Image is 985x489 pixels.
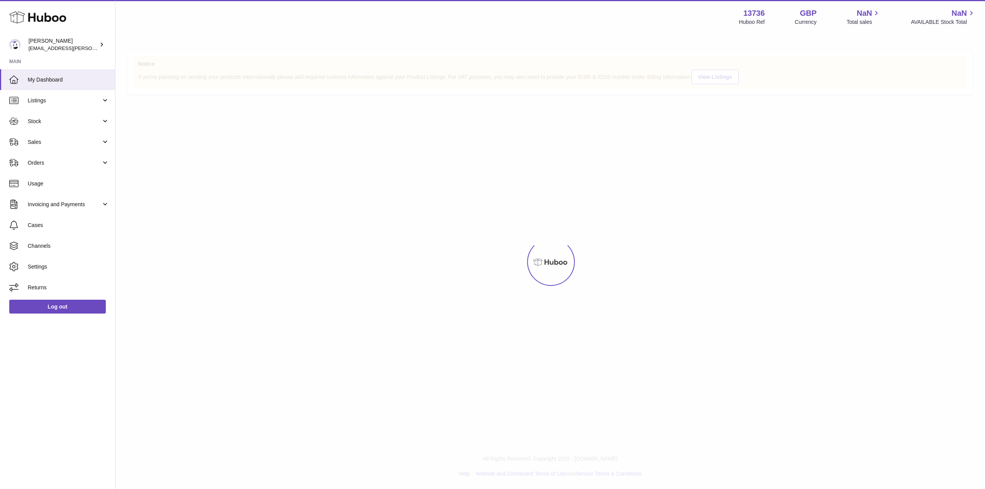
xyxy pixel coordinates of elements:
[28,263,109,270] span: Settings
[952,8,967,18] span: NaN
[9,39,21,50] img: horia@orea.uk
[28,222,109,229] span: Cases
[28,97,101,104] span: Listings
[9,300,106,314] a: Log out
[28,76,109,83] span: My Dashboard
[739,18,765,26] div: Huboo Ref
[846,8,881,26] a: NaN Total sales
[28,284,109,291] span: Returns
[28,139,101,146] span: Sales
[28,118,101,125] span: Stock
[28,159,101,167] span: Orders
[911,18,976,26] span: AVAILABLE Stock Total
[856,8,872,18] span: NaN
[911,8,976,26] a: NaN AVAILABLE Stock Total
[28,201,101,208] span: Invoicing and Payments
[28,45,154,51] span: [EMAIL_ADDRESS][PERSON_NAME][DOMAIN_NAME]
[846,18,881,26] span: Total sales
[800,8,816,18] strong: GBP
[28,180,109,187] span: Usage
[28,37,98,52] div: [PERSON_NAME]
[795,18,817,26] div: Currency
[743,8,765,18] strong: 13736
[28,242,109,250] span: Channels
